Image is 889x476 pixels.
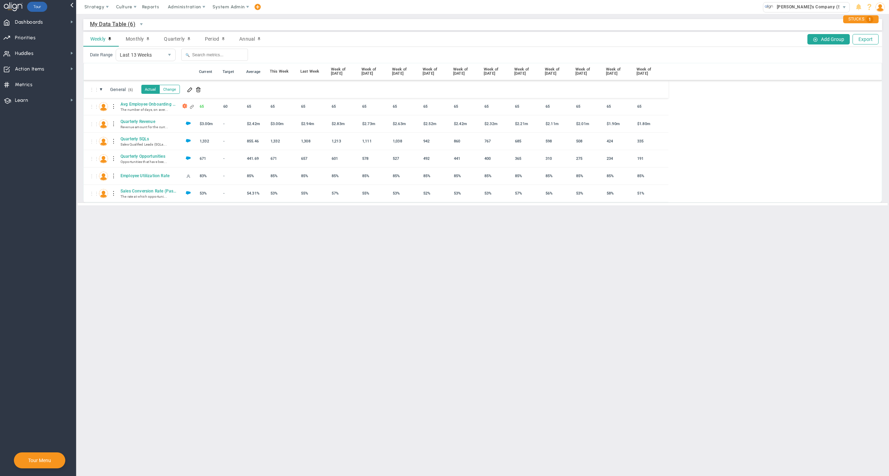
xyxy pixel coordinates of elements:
div: - [221,137,244,145]
div: Drag to reorder [89,191,96,196]
div: 65 [391,102,417,110]
div: Week of [DATE] [635,67,661,76]
div: STUCKS [843,15,879,23]
div: 2,998,151 [268,120,294,128]
div: 53 [391,189,417,197]
div: 1,801,039 [635,120,661,128]
div: 85 [635,172,661,180]
div: 65 [452,102,478,110]
div: 55 [299,189,325,197]
img: 33318.Company.photo [765,2,773,11]
div: 85 [330,172,356,180]
div: 2,941,677 [299,120,325,128]
button: Tour Menu [26,457,53,463]
span: Administration [168,4,201,9]
span: Learn [15,93,28,108]
div: 310 [543,155,570,163]
div: Last Week [299,69,325,74]
div: 57 [330,189,356,197]
div: The number of days, on aver... [119,107,175,112]
img: Jane Wilson [99,137,108,146]
button: Export [853,34,879,44]
div: 1,213 [330,137,356,145]
div: 52 [421,189,447,197]
div: 2,726,067 [360,120,386,128]
div: 85 [299,172,325,180]
div: 85 [245,172,267,180]
div: The rate at which opportunities have been converted to sales over the past 30 days. [119,194,175,198]
div: This Week [268,69,294,74]
div: Week of [DATE] [543,67,570,76]
div: Week of [DATE] [605,67,631,76]
div: 83% [198,172,220,180]
div: 335 [635,137,661,145]
span: select [839,2,849,12]
div: Week of [DATE] [513,67,539,76]
div: Drag to reorder [89,121,96,127]
div: - [221,155,244,163]
span: Sales Conversion Rate (Past 30 Days) [119,188,178,194]
div: 441 [452,155,478,163]
div: Current [198,69,218,74]
div: Average [245,69,266,74]
span: Strategy [84,4,105,9]
div: Week of [DATE] [452,67,478,76]
span: Priorities [15,31,36,45]
div: 65 [482,102,508,110]
div: 65 [360,102,386,110]
img: 48978.Person.photo [875,2,885,12]
div: 57 [513,189,539,197]
div: 400 [482,155,508,163]
div: Drag to reorder [89,173,96,179]
img: Salesforce Enabled [186,156,191,161]
div: 657 [299,155,325,163]
div: 578 [360,155,386,163]
img: Salesforce Enabled [186,121,191,126]
span: 1 [866,16,873,23]
div: 508 [574,137,600,145]
div: 234 [605,155,631,163]
div: - [221,120,244,128]
div: 85 [605,172,631,180]
img: Katie Williams [99,189,108,198]
div: 65 [543,102,570,110]
label: Date Range [90,52,113,57]
div: 860 [452,137,478,145]
div: 53 [452,189,478,197]
span: System Admin [213,4,245,9]
div: 65 [605,102,631,110]
div: 56 [543,189,570,197]
div: 85 [268,172,294,180]
div: 85 [574,172,600,180]
div: - [221,172,244,180]
div: 65 [299,102,325,110]
div: 1,038 [391,137,417,145]
div: 85 [543,172,570,180]
div: 275 [574,155,600,163]
span: Dashboards [15,15,43,30]
div: 51 [635,189,661,197]
div: 855.462 [245,137,267,145]
div: 601 [330,155,356,163]
span: (6) [127,87,134,92]
span: Click to edit group name [107,85,137,94]
img: Zapier Enabled [182,104,187,108]
div: 942 [421,137,447,145]
div: 2,520,735 [421,120,447,128]
div: 1,308 [299,137,325,145]
span: Quarterly SQLs [119,136,178,142]
span: [PERSON_NAME]'s Company (Sandbox) [773,2,857,11]
div: 85 [421,172,447,180]
div: 65 [574,102,600,110]
span: Linked to Company Dashboard - Company KPIs [190,105,194,109]
img: Salesforce Enabled [186,190,191,195]
span: ▼ [99,87,103,92]
span: Culture [116,4,132,9]
div: - [221,189,244,197]
div: Drag to reorder [89,104,96,109]
div: 53 [574,189,600,197]
div: 1,111 [360,137,386,145]
div: 65 [421,102,447,110]
div: 54.308 [245,189,267,197]
button: Add Group [807,34,850,44]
